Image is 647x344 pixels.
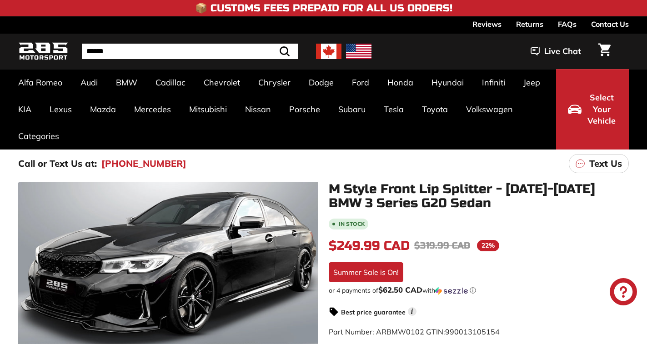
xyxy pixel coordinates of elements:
[591,16,629,32] a: Contact Us
[9,96,40,123] a: KIA
[413,96,457,123] a: Toyota
[249,69,300,96] a: Chrysler
[514,69,549,96] a: Jeep
[107,69,146,96] a: BMW
[101,157,186,170] a: [PHONE_NUMBER]
[82,44,298,59] input: Search
[9,69,71,96] a: Alfa Romeo
[195,69,249,96] a: Chevrolet
[445,327,500,336] span: 990013105154
[378,69,422,96] a: Honda
[329,238,410,254] span: $249.99 CAD
[422,69,473,96] a: Hyundai
[558,16,577,32] a: FAQs
[477,240,499,251] span: 22%
[81,96,125,123] a: Mazda
[18,41,68,62] img: Logo_285_Motorsport_areodynamics_components
[146,69,195,96] a: Cadillac
[280,96,329,123] a: Porsche
[375,96,413,123] a: Tesla
[9,123,68,150] a: Categories
[457,96,522,123] a: Volkswagen
[18,157,97,170] p: Call or Text Us at:
[556,69,629,150] button: Select Your Vehicle
[40,96,81,123] a: Lexus
[378,285,422,294] span: $62.50 CAD
[414,240,470,251] span: $319.99 CAD
[593,36,616,67] a: Cart
[300,69,343,96] a: Dodge
[180,96,236,123] a: Mitsubishi
[586,92,617,127] span: Select Your Vehicle
[329,286,629,295] div: or 4 payments of$62.50 CADwithSezzle Click to learn more about Sezzle
[125,96,180,123] a: Mercedes
[589,157,622,170] p: Text Us
[329,327,500,336] span: Part Number: ARBMW0102 GTIN:
[473,69,514,96] a: Infiniti
[195,3,452,14] h4: 📦 Customs Fees Prepaid for All US Orders!
[236,96,280,123] a: Nissan
[607,278,640,308] inbox-online-store-chat: Shopify online store chat
[329,182,629,210] h1: M Style Front Lip Splitter - [DATE]-[DATE] BMW 3 Series G20 Sedan
[516,16,543,32] a: Returns
[408,307,416,316] span: i
[339,221,365,227] b: In stock
[329,96,375,123] a: Subaru
[71,69,107,96] a: Audi
[341,308,406,316] strong: Best price guarantee
[569,154,629,173] a: Text Us
[329,262,403,282] div: Summer Sale is On!
[544,45,581,57] span: Live Chat
[519,40,593,63] button: Live Chat
[435,287,468,295] img: Sezzle
[472,16,502,32] a: Reviews
[343,69,378,96] a: Ford
[329,286,629,295] div: or 4 payments of with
